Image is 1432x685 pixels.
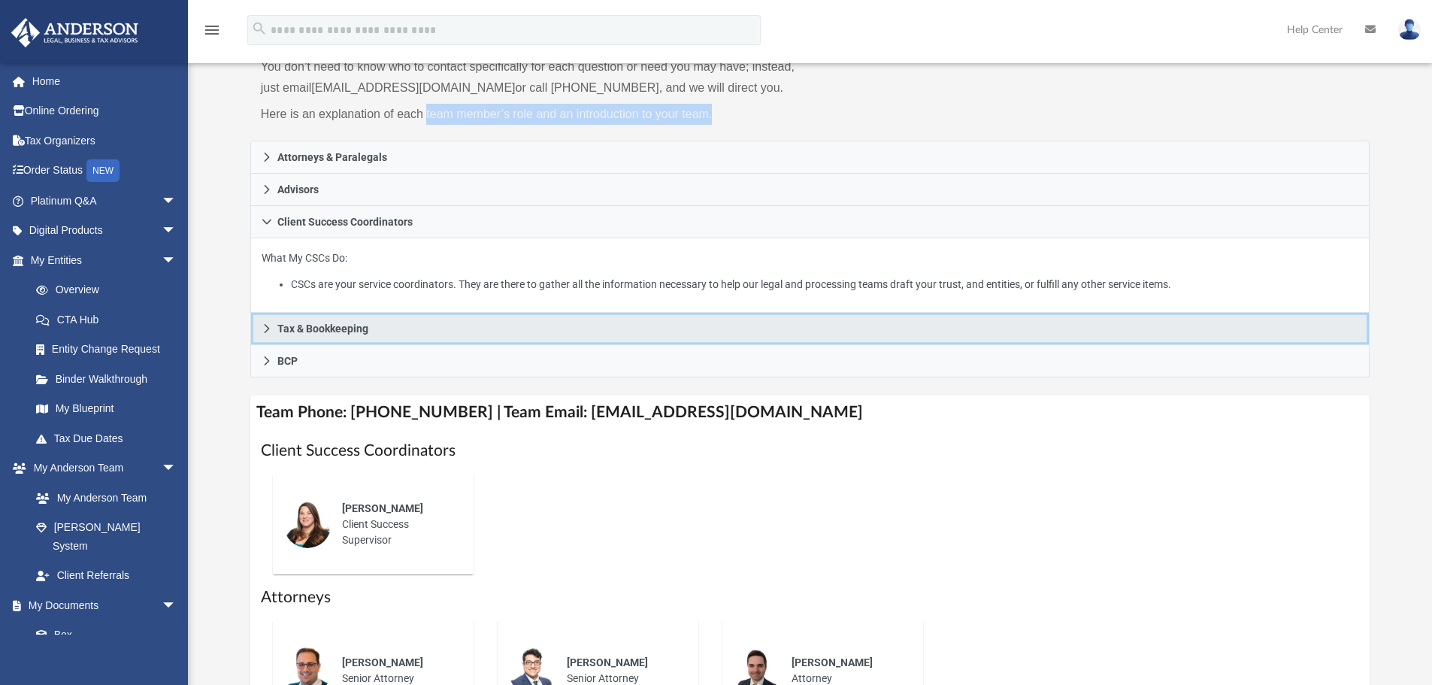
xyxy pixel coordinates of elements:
a: Box [21,620,184,650]
a: [PERSON_NAME] System [21,513,192,561]
span: arrow_drop_down [162,216,192,247]
a: Advisors [250,174,1370,206]
span: Client Success Coordinators [277,217,413,227]
span: arrow_drop_down [162,245,192,276]
a: Overview [21,275,199,305]
a: Digital Productsarrow_drop_down [11,216,199,246]
a: BCP [250,345,1370,377]
a: Attorneys & Paralegals [250,141,1370,174]
li: CSCs are your service coordinators. They are there to gather all the information necessary to hel... [291,275,1358,294]
span: arrow_drop_down [162,453,192,484]
i: search [251,20,268,37]
a: Entity Change Request [21,335,199,365]
i: menu [203,21,221,39]
a: Client Referrals [21,561,192,591]
span: [PERSON_NAME] [792,656,873,668]
a: Tax Organizers [11,126,199,156]
a: Home [11,66,199,96]
span: arrow_drop_down [162,590,192,621]
a: My Documentsarrow_drop_down [11,590,192,620]
a: menu [203,29,221,39]
a: CTA Hub [21,305,199,335]
img: User Pic [1398,19,1421,41]
span: Advisors [277,184,319,195]
a: My Anderson Teamarrow_drop_down [11,453,192,483]
a: Order StatusNEW [11,156,199,186]
p: Here is an explanation of each team member’s role and an introduction to your team. [261,104,800,125]
h4: Team Phone: [PHONE_NUMBER] | Team Email: [EMAIL_ADDRESS][DOMAIN_NAME] [250,396,1370,429]
span: Attorneys & Paralegals [277,152,387,162]
h1: Client Success Coordinators [261,440,1360,462]
h1: Attorneys [261,586,1360,608]
img: Anderson Advisors Platinum Portal [7,18,143,47]
a: Binder Walkthrough [21,364,199,394]
a: Online Ordering [11,96,199,126]
a: Tax Due Dates [21,423,199,453]
span: Tax & Bookkeeping [277,323,368,334]
a: Platinum Q&Aarrow_drop_down [11,186,199,216]
a: My Blueprint [21,394,192,424]
span: [PERSON_NAME] [342,656,423,668]
img: thumbnail [283,500,332,548]
p: What My CSCs Do: [262,249,1359,294]
span: [PERSON_NAME] [342,502,423,514]
a: Client Success Coordinators [250,206,1370,238]
a: Tax & Bookkeeping [250,313,1370,345]
div: Client Success Supervisor [332,490,463,559]
span: BCP [277,356,298,366]
span: arrow_drop_down [162,186,192,217]
div: Client Success Coordinators [250,238,1370,313]
p: You don’t need to know who to contact specifically for each question or need you may have; instea... [261,56,800,99]
span: [PERSON_NAME] [567,656,648,668]
a: My Entitiesarrow_drop_down [11,245,199,275]
a: [EMAIL_ADDRESS][DOMAIN_NAME] [311,81,515,94]
div: NEW [86,159,120,182]
a: My Anderson Team [21,483,184,513]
